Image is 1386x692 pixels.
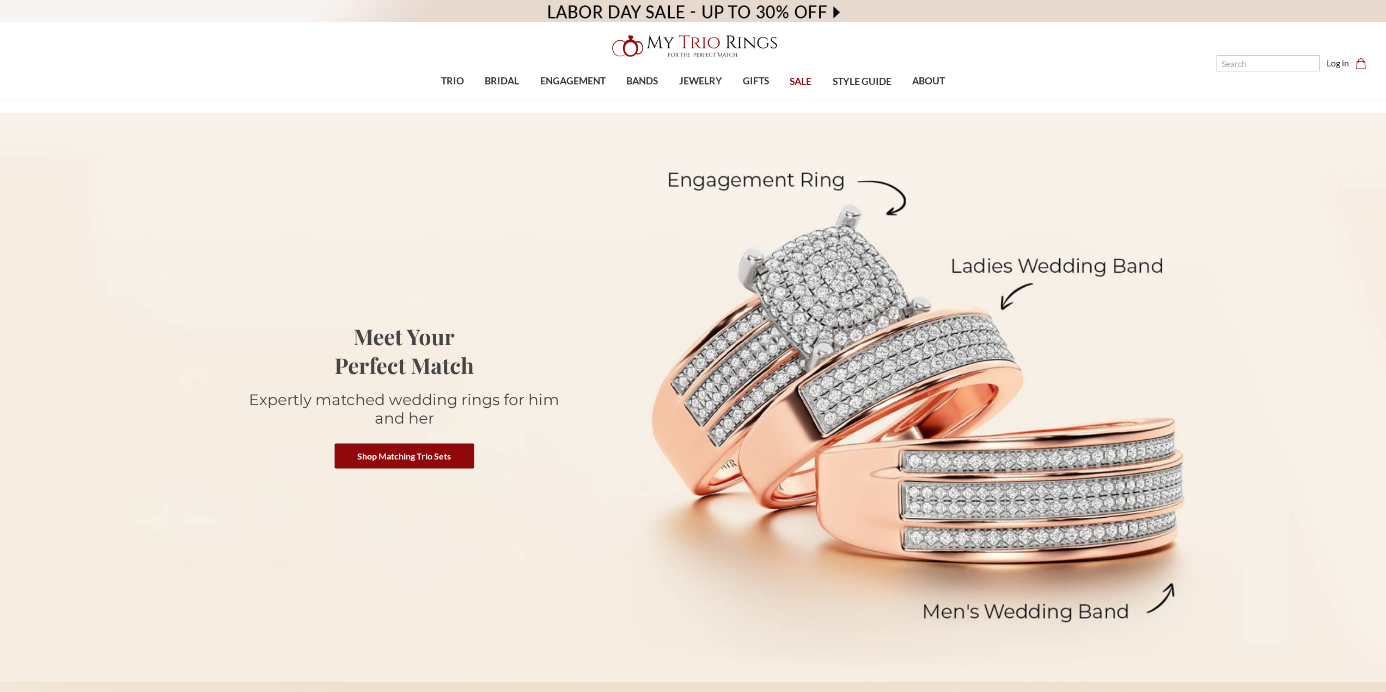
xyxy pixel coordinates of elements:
a: SALE [779,64,822,100]
button: submenu toggle [750,99,761,100]
a: BANDS [616,64,668,99]
a: GIFTS [732,64,779,99]
span: STYLE GUIDE [833,75,892,89]
span: JEWELRY [679,74,722,88]
button: submenu toggle [447,99,458,100]
svg: cart.cart_preview [1356,58,1366,69]
a: Log in [1327,57,1349,70]
span: BRIDAL [485,74,519,88]
a: TRIO [431,64,474,99]
a: ABOUT [902,64,955,99]
button: submenu toggle [637,99,648,100]
span: SALE [790,75,811,89]
button: submenu toggle [695,99,706,100]
span: TRIO [441,74,464,88]
span: BANDS [626,74,658,88]
a: ENGAGEMENT [530,64,616,99]
button: submenu toggle [567,99,578,100]
button: submenu toggle [497,99,508,100]
span: GIFTS [743,74,769,88]
img: My Trio Rings [606,29,780,64]
span: ABOUT [912,74,945,88]
input: Search [1217,56,1320,71]
button: submenu toggle [923,99,934,100]
a: STYLE GUIDE [822,64,901,100]
a: BRIDAL [474,64,529,99]
span: ENGAGEMENT [540,74,606,88]
a: Cart with 0 items [1356,57,1373,70]
a: Shop Matching Trio Sets [334,443,474,468]
a: JEWELRY [668,64,732,99]
a: My Trio Rings [402,29,984,64]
